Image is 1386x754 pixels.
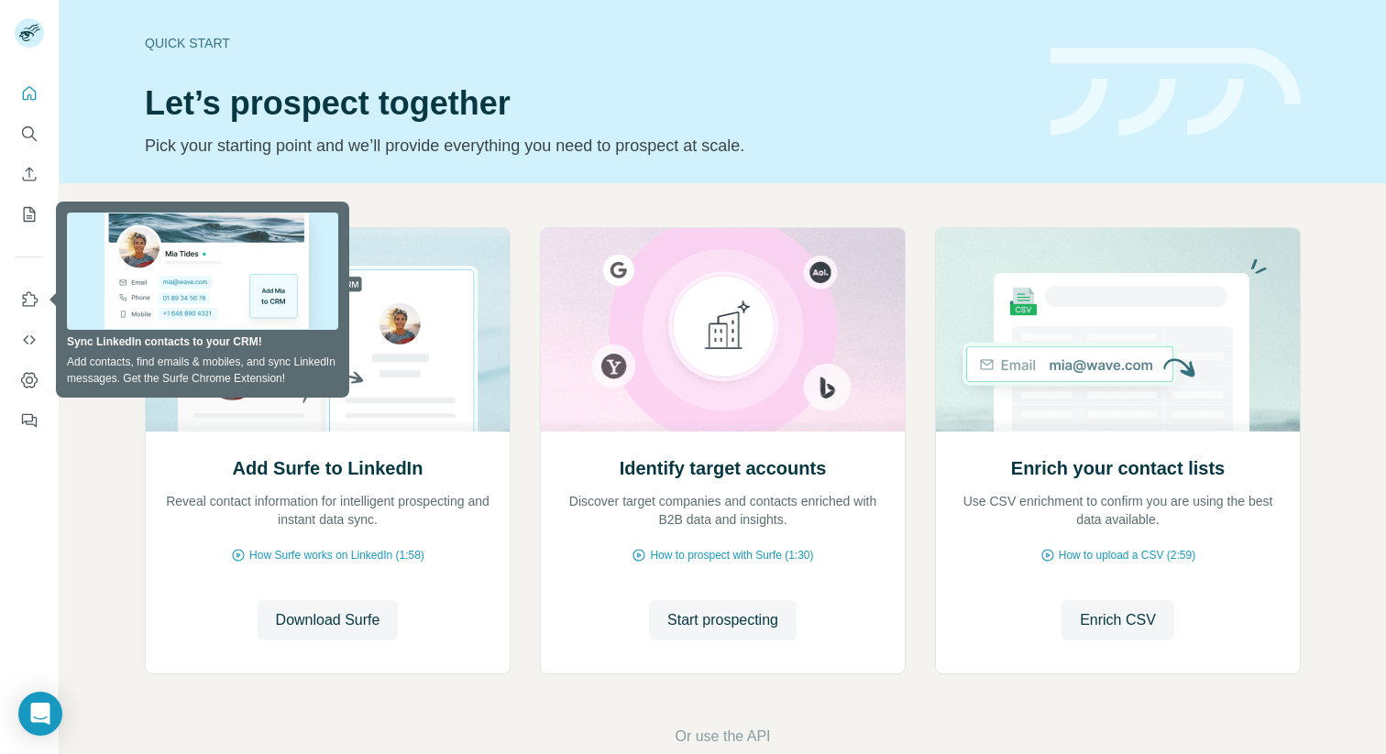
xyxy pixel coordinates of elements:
[559,492,886,529] p: Discover target companies and contacts enriched with B2B data and insights.
[249,547,424,563] span: How Surfe works on LinkedIn (1:58)
[15,198,44,231] button: My lists
[233,455,423,481] h2: Add Surfe to LinkedIn
[18,692,62,736] div: Open Intercom Messenger
[145,85,1028,122] h1: Let’s prospect together
[145,34,1028,52] div: Quick start
[954,492,1281,529] p: Use CSV enrichment to confirm you are using the best data available.
[620,455,827,481] h2: Identify target accounts
[15,117,44,150] button: Search
[15,283,44,316] button: Use Surfe on LinkedIn
[540,228,906,432] img: Identify target accounts
[276,609,380,631] span: Download Surfe
[649,600,797,640] button: Start prospecting
[15,77,44,110] button: Quick start
[1050,48,1301,137] img: banner
[258,600,399,640] button: Download Surfe
[1011,455,1225,481] h2: Enrich your contact lists
[15,404,44,437] button: Feedback
[145,228,511,432] img: Add Surfe to LinkedIn
[1061,600,1174,640] button: Enrich CSV
[164,492,491,529] p: Reveal contact information for intelligent prospecting and instant data sync.
[667,609,778,631] span: Start prospecting
[145,133,1028,158] p: Pick your starting point and we’ll provide everything you need to prospect at scale.
[1059,547,1195,563] span: How to upload a CSV (2:59)
[675,726,770,748] button: Or use the API
[935,228,1301,432] img: Enrich your contact lists
[15,364,44,397] button: Dashboard
[1080,609,1156,631] span: Enrich CSV
[15,323,44,356] button: Use Surfe API
[650,547,813,563] span: How to prospect with Surfe (1:30)
[15,158,44,191] button: Enrich CSV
